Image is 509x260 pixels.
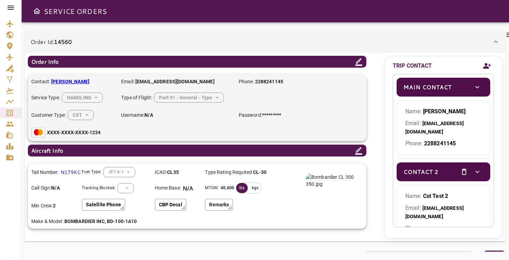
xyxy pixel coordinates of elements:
h6: SERVICE ORDERS [44,6,107,17]
p: Call Sign: [31,184,77,192]
p: Order Info [31,58,59,66]
div: lbs [236,183,247,193]
p: Email: [405,204,482,221]
b: N/A [51,185,59,191]
button: delete [458,166,470,178]
p: Contact: [31,78,114,85]
div: HANDLING [68,106,93,124]
b: [PERSON_NAME] [423,108,466,115]
p: Satellite Phone [86,201,121,208]
button: Open drawer [30,4,44,18]
b: 2 [53,203,56,208]
div: HANDLING [62,88,103,107]
div: HANDLING [118,179,134,197]
p: Home Base: [155,184,181,192]
div: HANDLING [103,163,135,181]
b: Cst Test 2 [423,193,448,199]
b: 2288241145 [255,79,283,84]
div: Customer Type: [31,110,114,120]
b: N/A [144,112,153,118]
p: Name: [405,107,482,116]
p: Remarks [209,201,229,208]
b: [EMAIL_ADDRESS][DOMAIN_NAME] [405,205,464,219]
b: CL-30 [253,169,267,175]
p: Main Contact [404,83,452,91]
p: N/A [183,184,193,192]
b: CL35 [167,169,179,175]
b: BOMBARDIER INC, BD-100-1A10 [64,219,137,224]
p: N179KC [61,169,81,176]
img: Mastercard [31,127,45,138]
button: toggle [471,81,483,93]
p: Contact 2 [404,168,438,176]
p: ICAO: [155,169,200,176]
p: Min Crew: [31,202,77,209]
div: Tracking Blocked: [82,183,150,193]
div: Contact 2deletetoggle [397,162,490,181]
b: XXXX-XXXX-XXXX-1234 [47,130,101,135]
div: Order Id:14560 [25,53,506,242]
p: CBP Decal [159,201,182,208]
p: Type Rating Required [205,169,273,176]
p: Aircraft Info [31,146,63,155]
div: Fuel Type: [82,167,150,177]
p: Name: [405,192,482,200]
button: toggle [471,166,483,178]
div: kgs [249,183,261,193]
p: Email: [121,78,215,85]
p: Make & Model: [31,218,122,225]
b: [PERSON_NAME] [51,79,89,84]
p: Tail Number: [31,169,59,176]
b: — [424,225,428,231]
div: Main Contacttoggle [397,78,490,97]
div: HANDLING [154,88,223,107]
div: MTOW: [205,183,273,193]
p: TRIP CONTACT [393,62,432,70]
p: Phone: [405,224,482,232]
p: Email: [405,119,482,136]
div: Order Id:14560 [25,31,506,53]
p: Password: [239,112,321,119]
p: Phone: [239,78,283,85]
button: Add new contact [480,58,494,74]
div: Service Type: [31,92,114,103]
b: 2288241145 [424,140,456,147]
img: Bombardier CL 300 350.jpg [306,174,363,188]
p: Username: [121,112,232,119]
b: 14560 [54,38,72,46]
p: Order Id: [31,38,72,46]
b: [EMAIL_ADDRESS][DOMAIN_NAME] [135,79,215,84]
b: [EMAIL_ADDRESS][DOMAIN_NAME] [405,121,464,135]
b: 40,600 [221,185,234,191]
p: Phone: [405,139,482,148]
div: Type of Flight: [121,92,287,103]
